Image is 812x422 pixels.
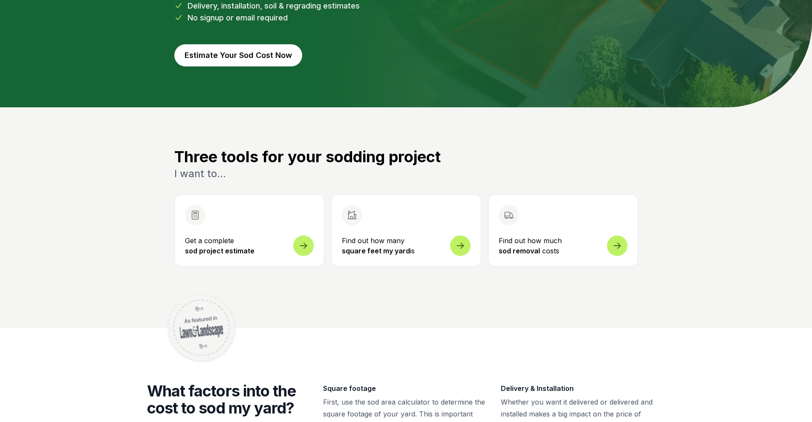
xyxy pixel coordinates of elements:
[488,194,638,267] a: Find out how much sod removal costs
[342,235,471,256] p: Find out how many is
[501,382,665,394] h3: Delivery & Installation
[174,12,638,24] li: No signup or email required
[174,148,638,165] h3: Three tools for your sodding project
[185,247,254,255] strong: sod project estimate
[323,1,360,10] span: estimates
[323,382,487,394] h3: Square footage
[164,290,239,365] img: Featured in Lawn & Landscape magazine badge
[499,235,627,256] p: Find out how much costs
[174,44,302,66] button: Estimate Your Sod Cost Now
[174,194,324,267] button: Open sod measurement and cost calculator
[499,247,540,255] strong: sod removal
[331,194,481,267] a: Find out how many square feet my yardis
[185,235,314,256] p: Get a complete
[174,167,638,181] p: I want to...
[342,247,410,255] strong: square feet my yard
